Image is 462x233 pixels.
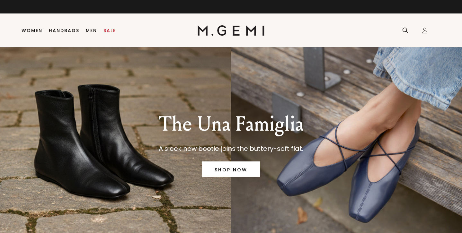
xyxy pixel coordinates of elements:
[103,28,116,33] a: Sale
[49,28,79,33] a: Handbags
[198,25,265,36] img: M.Gemi
[86,28,97,33] a: Men
[22,28,42,33] a: Women
[159,143,304,154] p: A sleek new bootie joins the buttery-soft flat.
[202,161,260,177] a: SHOP NOW
[159,113,304,136] p: The Una Famiglia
